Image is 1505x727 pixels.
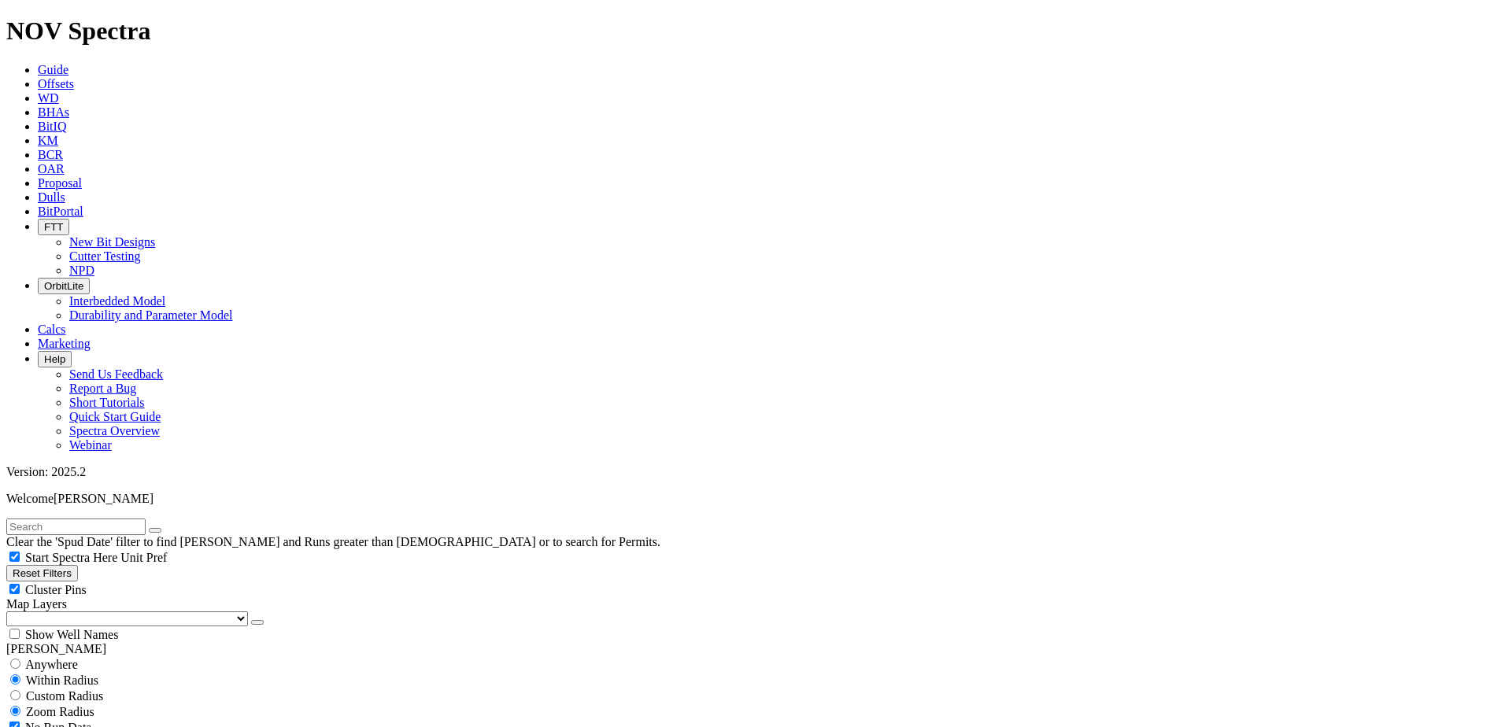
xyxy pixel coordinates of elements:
span: Within Radius [26,673,98,687]
a: Offsets [38,77,74,90]
div: Version: 2025.2 [6,465,1499,479]
span: Clear the 'Spud Date' filter to find [PERSON_NAME] and Runs greater than [DEMOGRAPHIC_DATA] or to... [6,535,660,548]
a: Durability and Parameter Model [69,308,233,322]
button: FTT [38,219,69,235]
input: Start Spectra Here [9,552,20,562]
span: Cluster Pins [25,583,87,596]
a: BHAs [38,105,69,119]
button: Reset Filters [6,565,78,581]
span: Start Spectra Here [25,551,117,564]
button: OrbitLite [38,278,90,294]
a: Calcs [38,323,66,336]
a: NPD [69,264,94,277]
span: Help [44,353,65,365]
a: Marketing [38,337,91,350]
span: Unit Pref [120,551,167,564]
h1: NOV Spectra [6,17,1499,46]
a: BCR [38,148,63,161]
a: New Bit Designs [69,235,155,249]
span: Zoom Radius [26,705,94,718]
span: Custom Radius [26,689,103,703]
a: Cutter Testing [69,249,141,263]
a: Proposal [38,176,82,190]
p: Welcome [6,492,1499,506]
a: OAR [38,162,65,175]
a: Quick Start Guide [69,410,161,423]
span: Anywhere [25,658,78,671]
a: Dulls [38,190,65,204]
a: BitIQ [38,120,66,133]
a: Short Tutorials [69,396,145,409]
span: [PERSON_NAME] [54,492,153,505]
a: Send Us Feedback [69,367,163,381]
button: Help [38,351,72,367]
input: Search [6,518,146,535]
a: WD [38,91,59,105]
span: Map Layers [6,597,67,611]
a: Guide [38,63,68,76]
a: Report a Bug [69,382,136,395]
span: FTT [44,221,63,233]
a: Webinar [69,438,112,452]
div: [PERSON_NAME] [6,642,1499,656]
a: Interbedded Model [69,294,165,308]
span: Show Well Names [25,628,118,641]
a: Spectra Overview [69,424,160,437]
a: KM [38,134,58,147]
a: BitPortal [38,205,83,218]
span: OrbitLite [44,280,83,292]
